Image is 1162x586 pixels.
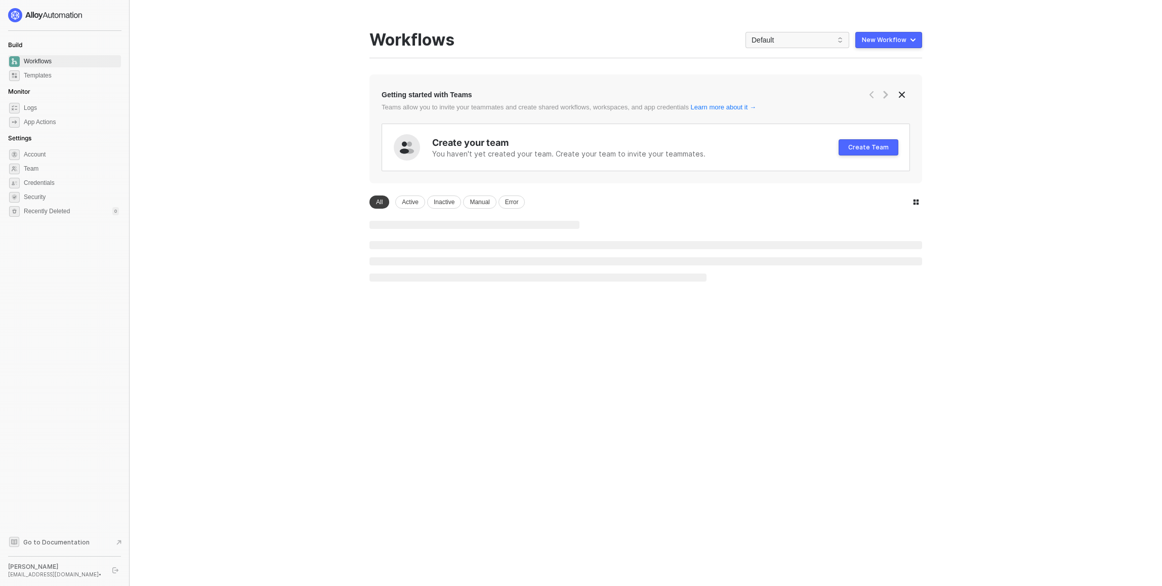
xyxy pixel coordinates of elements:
div: New Workflow [862,36,906,44]
span: documentation [9,537,19,547]
span: Settings [8,134,31,142]
span: Monitor [8,88,30,95]
span: Recently Deleted [24,207,70,216]
span: icon-arrow-left [867,91,876,99]
div: Workflows [369,30,454,50]
div: Inactive [427,196,461,209]
span: Logs [24,102,119,114]
div: Manual [463,196,496,209]
span: icon-app-actions [9,117,20,128]
span: Security [24,191,119,203]
div: You haven't yet created your team. Create your team to invite your teammates. [432,149,839,159]
div: Active [395,196,425,209]
span: Default [752,32,843,48]
span: icon-close [898,91,906,99]
span: settings [9,206,20,217]
span: settings [9,149,20,160]
span: Go to Documentation [23,538,90,546]
a: Learn more about it → [691,103,756,111]
span: Account [24,148,119,161]
div: Getting started with Teams [382,90,472,100]
span: icon-arrow-right [882,91,890,99]
div: Create your team [432,136,839,149]
span: dashboard [9,56,20,67]
span: credentials [9,178,20,188]
span: Build [8,41,22,49]
div: All [369,196,389,209]
img: logo [8,8,83,22]
span: icon-logs [9,103,20,113]
div: [EMAIL_ADDRESS][DOMAIN_NAME] • [8,571,103,578]
a: logo [8,8,121,22]
button: New Workflow [855,32,922,48]
div: Create Team [848,143,889,151]
span: logout [112,567,118,573]
button: Create Team [839,139,898,155]
span: marketplace [9,70,20,81]
div: App Actions [24,118,56,127]
span: Workflows [24,55,119,67]
div: 0 [112,207,119,215]
a: Knowledge Base [8,536,121,548]
span: Templates [24,69,119,82]
div: Error [499,196,525,209]
span: Team [24,163,119,175]
span: team [9,164,20,174]
span: security [9,192,20,203]
div: Teams allow you to invite your teammates and create shared workflows, workspaces, and app credent... [382,103,804,111]
span: document-arrow [114,537,124,548]
span: Credentials [24,177,119,189]
div: [PERSON_NAME] [8,563,103,571]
